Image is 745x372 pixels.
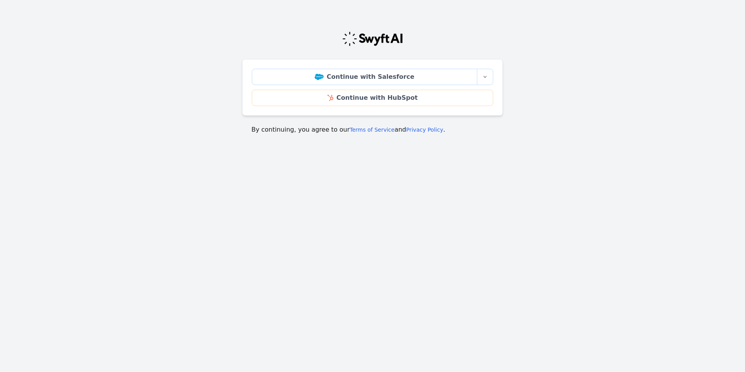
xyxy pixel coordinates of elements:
a: Privacy Policy [406,127,443,133]
a: Continue with HubSpot [252,90,493,106]
a: Terms of Service [350,127,394,133]
img: Salesforce [315,74,324,80]
p: By continuing, you agree to our and . [251,125,494,134]
img: HubSpot [327,95,333,101]
img: Swyft Logo [342,31,403,47]
a: Continue with Salesforce [252,69,477,85]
